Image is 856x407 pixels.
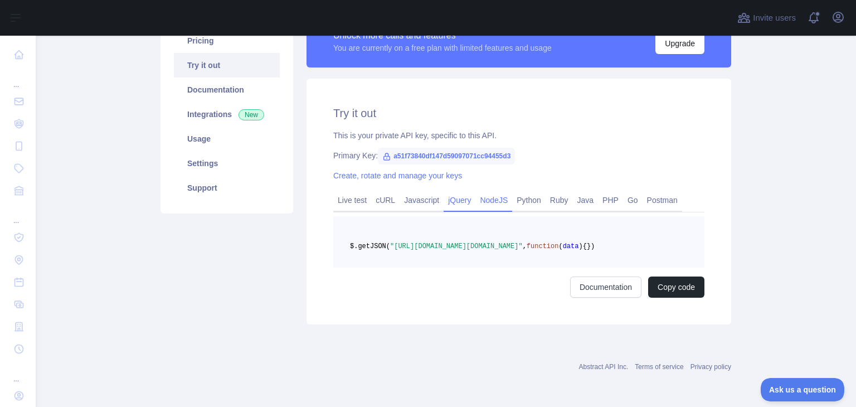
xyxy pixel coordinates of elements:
a: Try it out [174,53,280,77]
a: PHP [598,191,623,209]
a: Support [174,176,280,200]
div: This is your private API key, specific to this API. [333,130,704,141]
iframe: Toggle Customer Support [761,378,845,401]
span: function [527,243,559,250]
div: You are currently on a free plan with limited features and usage [333,42,552,54]
span: a51f73840df147d59097071cc94455d3 [378,148,515,164]
h2: Try it out [333,105,704,121]
span: , [523,243,527,250]
button: Upgrade [655,33,704,54]
a: Documentation [570,277,641,298]
span: ) [578,243,582,250]
a: NodeJS [475,191,512,209]
a: Java [573,191,599,209]
a: Live test [333,191,371,209]
span: }) [587,243,595,250]
a: Python [512,191,546,209]
span: data [563,243,579,250]
span: Invite users [753,12,796,25]
a: Ruby [546,191,573,209]
div: ... [9,361,27,384]
a: Postman [643,191,682,209]
span: { [583,243,587,250]
a: Integrations New [174,102,280,127]
a: Pricing [174,28,280,53]
span: "[URL][DOMAIN_NAME][DOMAIN_NAME]" [390,243,523,250]
div: Primary Key: [333,150,704,161]
div: ... [9,203,27,225]
a: Privacy policy [690,363,731,371]
span: New [239,109,264,120]
button: Invite users [735,9,798,27]
a: Javascript [400,191,444,209]
a: Go [623,191,643,209]
span: ( [558,243,562,250]
div: ... [9,67,27,89]
a: Terms of service [635,363,683,371]
a: cURL [371,191,400,209]
a: Settings [174,151,280,176]
a: Usage [174,127,280,151]
a: Abstract API Inc. [579,363,629,371]
span: $.getJSON( [350,243,390,250]
a: Create, rotate and manage your keys [333,171,462,180]
button: Copy code [648,277,704,298]
a: jQuery [444,191,475,209]
a: Documentation [174,77,280,102]
div: Unlock more calls and features [333,29,552,42]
